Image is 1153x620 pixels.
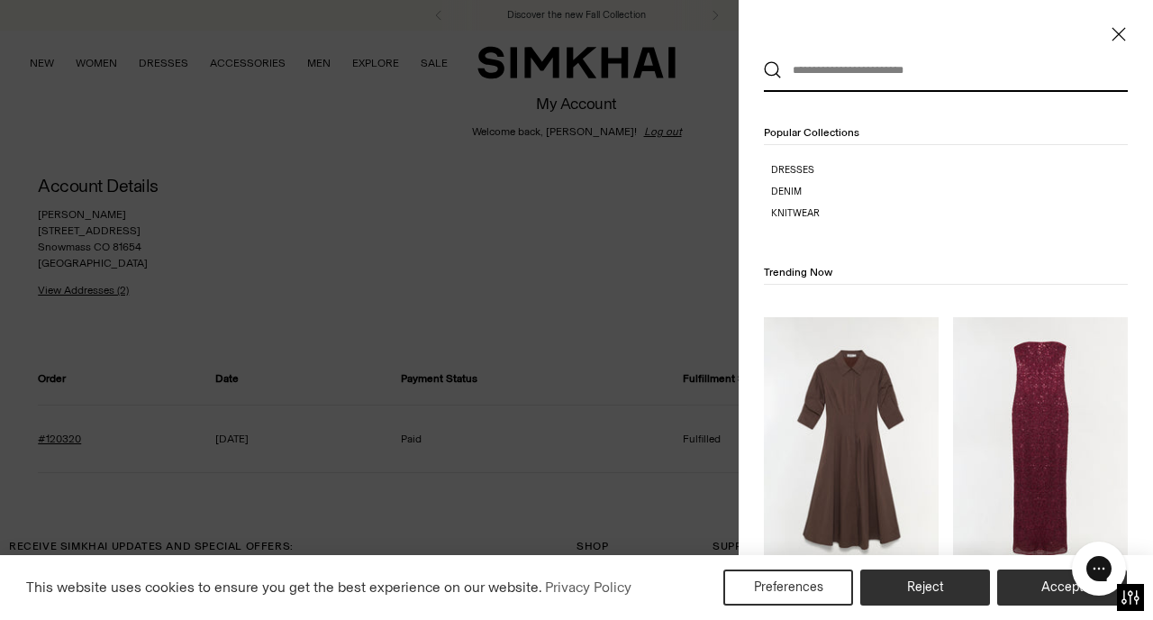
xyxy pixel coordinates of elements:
[860,570,990,606] button: Reject
[771,163,1128,178] a: Dresses
[764,126,859,139] span: Popular Collections
[26,579,542,596] span: This website uses cookies to ensure you get the best experience on our website.
[771,206,1128,221] a: Knitwear
[542,574,634,601] a: Privacy Policy (opens in a new tab)
[723,570,853,606] button: Preferences
[782,50,1102,90] input: What are you looking for?
[1110,25,1128,43] button: Close
[764,266,832,278] span: Trending Now
[771,185,1128,199] a: Denim
[1063,535,1135,602] iframe: Gorgias live chat messenger
[997,570,1127,606] button: Accept
[764,61,782,79] button: Search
